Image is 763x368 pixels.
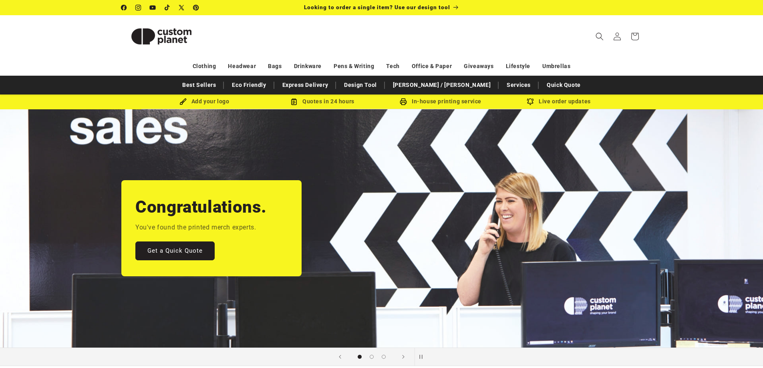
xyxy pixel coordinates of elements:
a: Express Delivery [278,78,332,92]
img: In-house printing [400,98,407,105]
a: Bags [268,59,282,73]
button: Previous slide [331,348,349,366]
span: Looking to order a single item? Use our design tool [304,4,450,10]
button: Next slide [395,348,412,366]
div: In-house printing service [382,97,500,107]
a: Eco Friendly [228,78,270,92]
img: Brush Icon [179,98,187,105]
a: Pens & Writing [334,59,374,73]
a: Clothing [193,59,216,73]
h2: Congratulations. [135,196,267,218]
a: Design Tool [340,78,381,92]
a: Best Sellers [178,78,220,92]
button: Load slide 1 of 3 [354,351,366,363]
img: Custom Planet [121,18,201,54]
button: Load slide 2 of 3 [366,351,378,363]
a: Lifestyle [506,59,530,73]
div: Add your logo [145,97,264,107]
a: Drinkware [294,59,322,73]
a: Quick Quote [543,78,585,92]
a: Custom Planet [118,15,204,57]
a: Office & Paper [412,59,452,73]
img: Order updates [527,98,534,105]
div: Quotes in 24 hours [264,97,382,107]
a: Get a Quick Quote [135,241,215,260]
a: Headwear [228,59,256,73]
div: Live order updates [500,97,618,107]
a: [PERSON_NAME] / [PERSON_NAME] [389,78,495,92]
img: Order Updates Icon [290,98,298,105]
a: Giveaways [464,59,493,73]
button: Pause slideshow [415,348,432,366]
a: Services [503,78,535,92]
a: Umbrellas [542,59,570,73]
a: Tech [386,59,399,73]
button: Load slide 3 of 3 [378,351,390,363]
p: You've found the printed merch experts. [135,222,256,233]
summary: Search [591,28,608,45]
